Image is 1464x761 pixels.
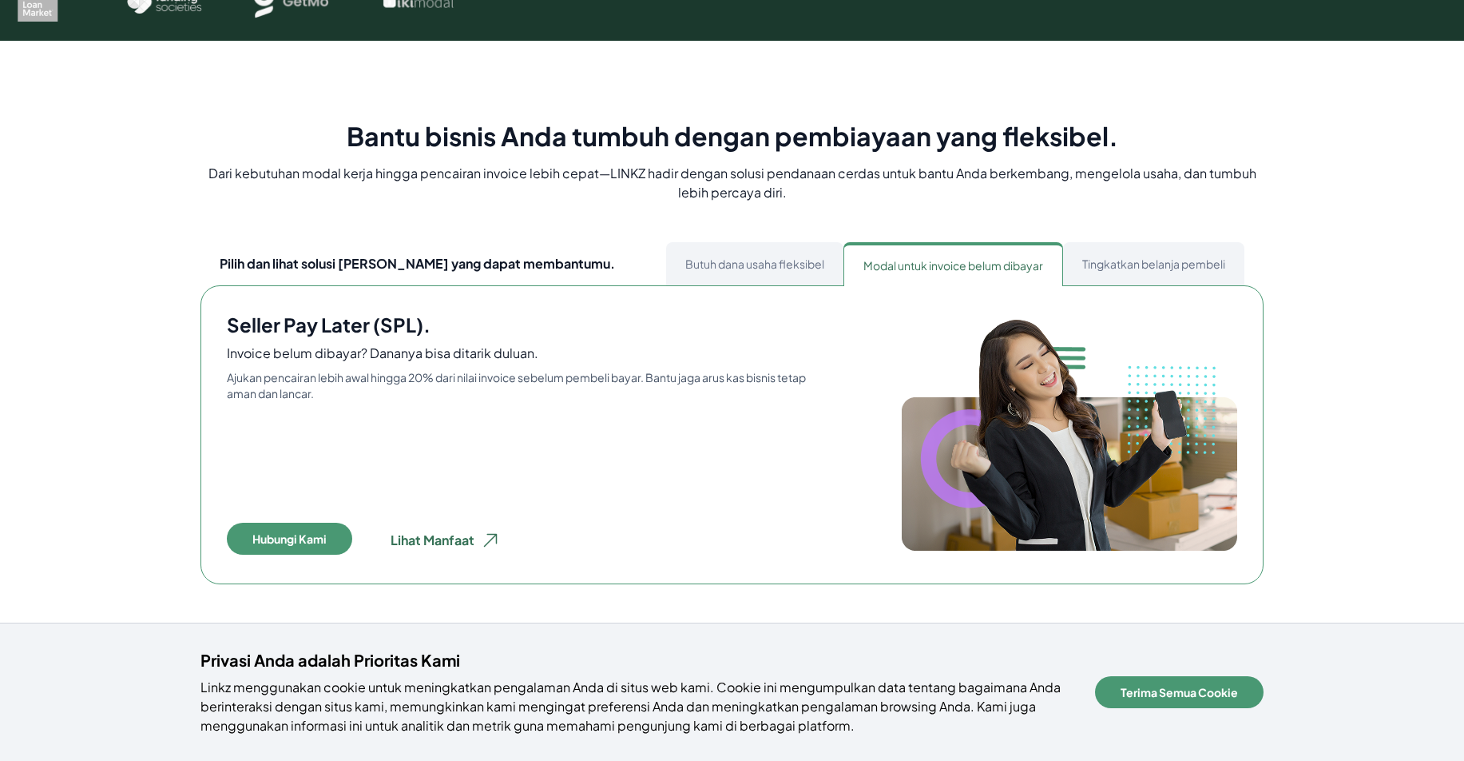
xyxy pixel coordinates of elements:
button: Terima Semua Cookie [1095,676,1264,708]
h4: Seller Pay Later (SPL). [227,312,430,337]
button: Hubungi Kami [227,523,352,555]
p: Ajukan pencairan lebih awal hingga 20% dari nilai invoice sebelum pembeli bayar. Bantu jaga arus ... [227,369,818,401]
p: Dari kebutuhan modal kerja hingga pencairan invoice lebih cepat—LINKZ hadir dengan solusi pendana... [200,164,1264,202]
button: Tingkatkan belanja pembeli [1063,242,1244,285]
h5: Invoice belum dibayar? Dananya bisa ditarik duluan. [227,344,538,363]
h4: Privasi Anda adalah Prioritas Kami [200,649,1077,671]
p: Pilih dan lihat solusi [PERSON_NAME] yang dapat membantumu. [220,254,615,273]
a: Hubungi Kami [227,523,352,558]
p: Linkz menggunakan cookie untuk meningkatkan pengalaman Anda di situs web kami. Cookie ini mengump... [200,678,1077,735]
button: Butuh dana usaha fleksibel [666,242,843,285]
button: Lihat Manfaat [378,523,513,558]
button: Modal untuk invoice belum dibayar [843,242,1063,285]
img: bgf_1 [902,312,1237,558]
h2: Bantu bisnis Anda tumbuh dengan pembiayaan yang fleksibel. [347,121,1118,151]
